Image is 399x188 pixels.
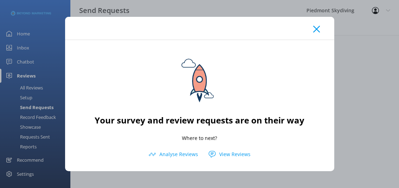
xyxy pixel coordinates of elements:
img: sending... [168,51,231,114]
h2: Your survey and review requests are on their way [95,114,304,127]
button: View Reviews [203,149,256,160]
button: Analyse Reviews [144,149,203,160]
p: Where to next? [182,134,217,142]
button: Close [313,26,320,33]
